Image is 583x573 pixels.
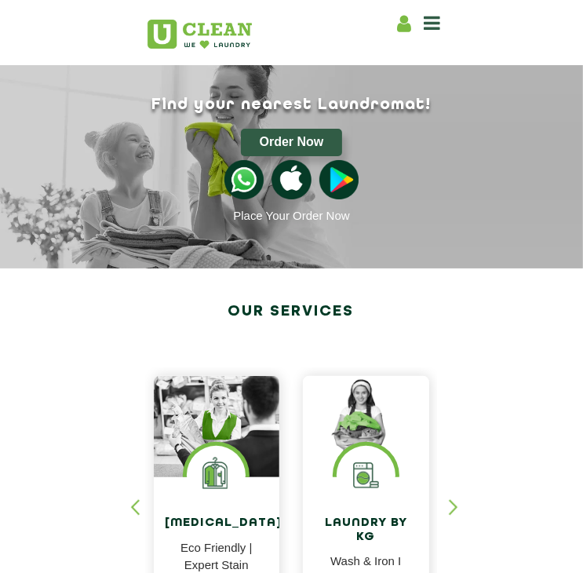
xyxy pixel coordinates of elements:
img: playstoreicon.png [319,160,359,199]
h4: [MEDICAL_DATA] [166,516,268,531]
img: whatsappicon.png [224,160,264,199]
img: UClean Laundry and Dry Cleaning [148,20,252,49]
img: Drycleaners near me [154,376,280,477]
img: Laundry Services near me [187,446,246,505]
img: apple-icon.png [271,160,311,199]
img: laundry washing machine [337,446,395,505]
h4: Laundry by Kg [315,516,417,544]
h1: Find your nearest Laundromat! [135,96,449,114]
a: Place Your Order Now [233,209,349,222]
img: a girl with laundry basket [303,376,429,460]
button: Order Now [241,129,342,156]
h2: Our Services [146,297,437,326]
